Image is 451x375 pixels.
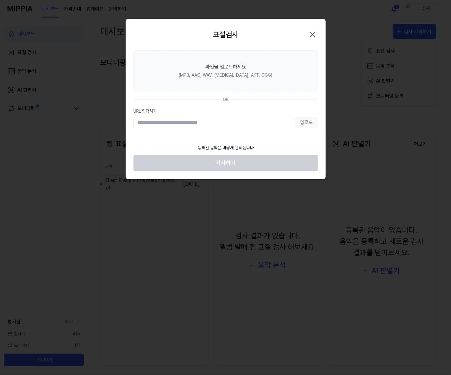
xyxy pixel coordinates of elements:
[213,29,238,40] h2: 표절검사
[179,72,272,79] div: (MP3, AAC, WAV, [MEDICAL_DATA], AIFF, OGG)
[194,141,258,155] div: 등록된 음악은 비공개 관리됩니다
[133,108,318,114] label: URL 입력하기
[223,96,228,103] div: OR
[205,63,246,71] div: 파일을 업로드하세요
